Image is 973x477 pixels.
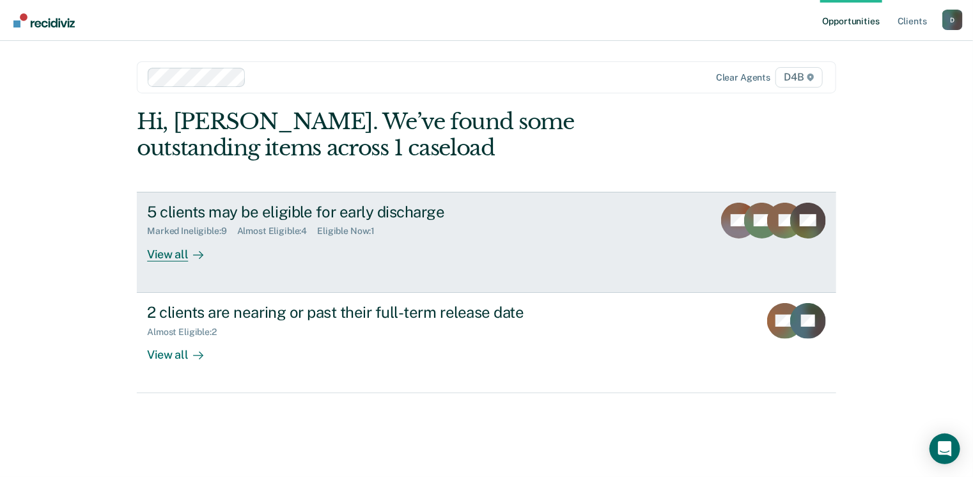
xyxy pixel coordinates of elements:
div: 2 clients are nearing or past their full-term release date [147,303,596,322]
span: D4B [775,67,822,88]
div: D [942,10,963,30]
div: View all [147,337,219,362]
div: Marked Ineligible : 9 [147,226,237,237]
div: Clear agents [716,72,770,83]
div: View all [147,237,219,262]
div: Almost Eligible : 2 [147,327,227,338]
a: 2 clients are nearing or past their full-term release dateAlmost Eligible:2View all [137,293,836,393]
button: Profile dropdown button [942,10,963,30]
div: Open Intercom Messenger [930,434,960,464]
a: 5 clients may be eligible for early dischargeMarked Ineligible:9Almost Eligible:4Eligible Now:1Vi... [137,192,836,293]
div: Almost Eligible : 4 [237,226,318,237]
div: 5 clients may be eligible for early discharge [147,203,596,221]
div: Hi, [PERSON_NAME]. We’ve found some outstanding items across 1 caseload [137,109,696,161]
div: Eligible Now : 1 [317,226,385,237]
img: Recidiviz [13,13,75,27]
